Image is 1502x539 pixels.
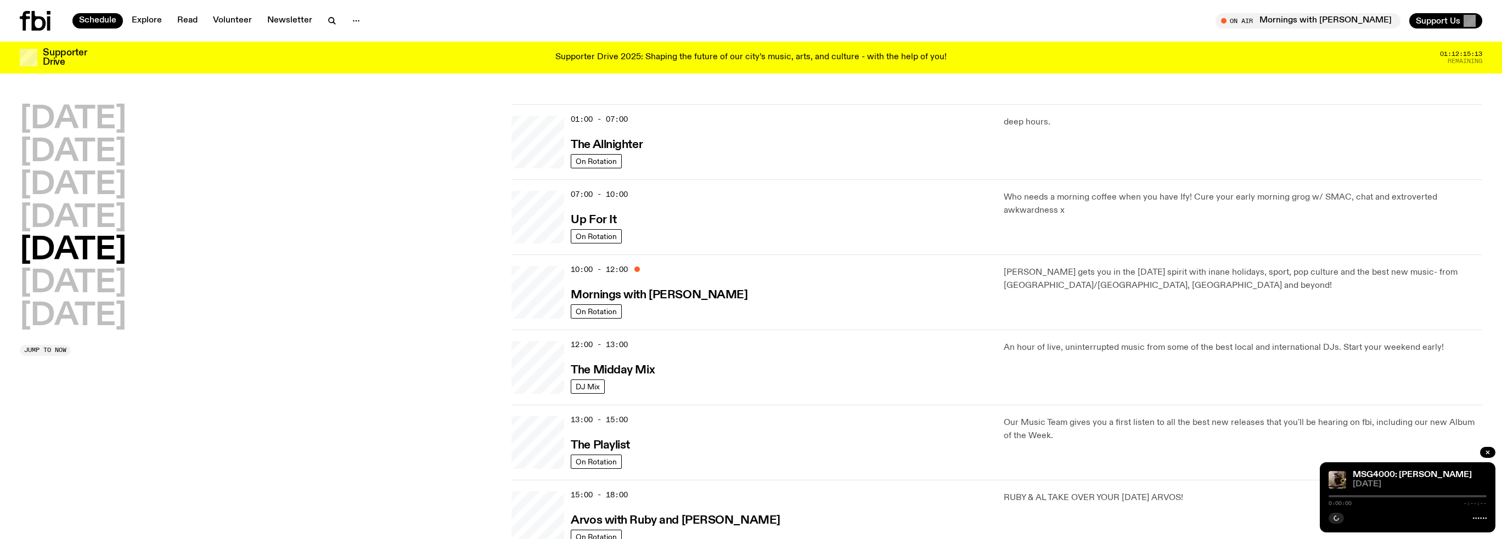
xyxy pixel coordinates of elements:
[125,13,168,29] a: Explore
[571,212,616,226] a: Up For It
[571,189,628,200] span: 07:00 - 10:00
[20,268,126,299] button: [DATE]
[571,515,780,526] h3: Arvos with Ruby and [PERSON_NAME]
[171,13,204,29] a: Read
[261,13,319,29] a: Newsletter
[576,307,617,315] span: On Rotation
[20,104,126,135] button: [DATE]
[20,170,126,201] button: [DATE]
[1464,501,1487,506] span: -:--:--
[511,266,564,319] a: Sam blankly stares at the camera, brightly lit by a camera flash wearing a hat collared shirt and...
[20,345,71,356] button: Jump to now
[1353,480,1487,489] span: [DATE]
[571,304,622,319] a: On Rotation
[206,13,258,29] a: Volunteer
[571,513,780,526] a: Arvos with Ruby and [PERSON_NAME]
[571,438,630,451] a: The Playlist
[1440,51,1482,57] span: 01:12:15:13
[1004,191,1482,217] p: Who needs a morning coffee when you have Ify! Cure your early morning grog w/ SMAC, chat and extr...
[1416,16,1460,26] span: Support Us
[1004,341,1482,354] p: An hour of live, uninterrupted music from some of the best local and international DJs. Start you...
[571,365,655,376] h3: The Midday Mix
[576,457,617,466] span: On Rotation
[571,154,622,168] a: On Rotation
[1409,13,1482,29] button: Support Us
[571,290,747,301] h3: Mornings with [PERSON_NAME]
[20,203,126,234] button: [DATE]
[24,347,66,353] span: Jump to now
[576,157,617,165] span: On Rotation
[571,287,747,301] a: Mornings with [PERSON_NAME]
[576,382,600,390] span: DJ Mix
[1353,470,1472,479] a: MSG4000: [PERSON_NAME]
[571,415,628,425] span: 13:00 - 15:00
[511,191,564,243] a: Ify - a Brown Skin girl with black braided twists, looking up to the side with her tongue stickin...
[571,362,655,376] a: The Midday Mix
[1329,501,1352,506] span: 0:00:00
[571,379,605,394] a: DJ Mix
[571,455,622,469] a: On Rotation
[571,214,616,226] h3: Up For It
[511,416,564,469] a: A corner shot of the fbi music library
[571,139,643,151] h3: The Allnighter
[555,53,947,63] p: Supporter Drive 2025: Shaping the future of our city’s music, arts, and culture - with the help o...
[1004,491,1482,504] p: RUBY & AL TAKE OVER YOUR [DATE] ARVOS!
[571,339,628,350] span: 12:00 - 13:00
[576,232,617,240] span: On Rotation
[20,301,126,332] button: [DATE]
[571,490,628,500] span: 15:00 - 18:00
[1004,116,1482,129] p: deep hours.
[571,440,630,451] h3: The Playlist
[571,137,643,151] a: The Allnighter
[20,137,126,168] button: [DATE]
[1448,58,1482,64] span: Remaining
[1004,416,1482,442] p: Our Music Team gives you a first listen to all the best new releases that you'll be hearing on fb...
[1004,266,1482,292] p: [PERSON_NAME] gets you in the [DATE] spirit with inane holidays, sport, pop culture and the best ...
[571,114,628,124] span: 01:00 - 07:00
[43,48,87,67] h3: Supporter Drive
[72,13,123,29] a: Schedule
[20,235,126,266] button: [DATE]
[571,264,628,275] span: 10:00 - 12:00
[571,229,622,243] a: On Rotation
[1216,13,1400,29] button: On AirMornings with [PERSON_NAME]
